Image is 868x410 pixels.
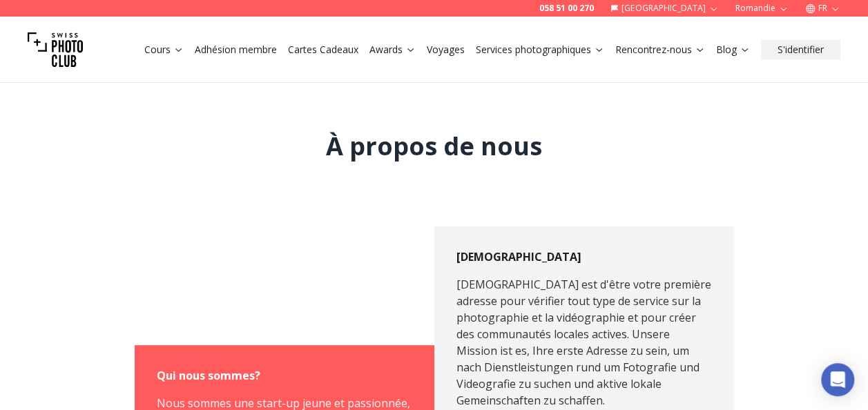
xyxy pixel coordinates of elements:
[476,43,604,57] a: Services photographiques
[144,43,184,57] a: Cours
[821,363,854,396] div: Open Intercom Messenger
[615,43,705,57] a: Rencontrez-nous
[456,276,712,409] p: [DEMOGRAPHIC_DATA] est d'être votre première adresse pour vérifier tout type de service sur la ph...
[189,40,282,59] button: Adhésion membre
[761,40,840,59] button: S'identifier
[539,3,594,14] a: 058 51 00 270
[610,40,711,59] button: Rencontrez-nous
[470,40,610,59] button: Services photographiques
[716,43,750,57] a: Blog
[711,40,755,59] button: Blog
[326,133,542,160] h1: À propos de nous
[427,43,465,57] a: Voyages
[282,40,364,59] button: Cartes Cadeaux
[364,40,421,59] button: Awards
[369,43,416,57] a: Awards
[288,43,358,57] a: Cartes Cadeaux
[421,40,470,59] button: Voyages
[28,22,83,77] img: Swiss photo club
[195,43,277,57] a: Adhésion membre
[157,367,412,384] h2: Qui nous sommes?
[456,248,712,265] h2: [DEMOGRAPHIC_DATA]
[139,40,189,59] button: Cours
